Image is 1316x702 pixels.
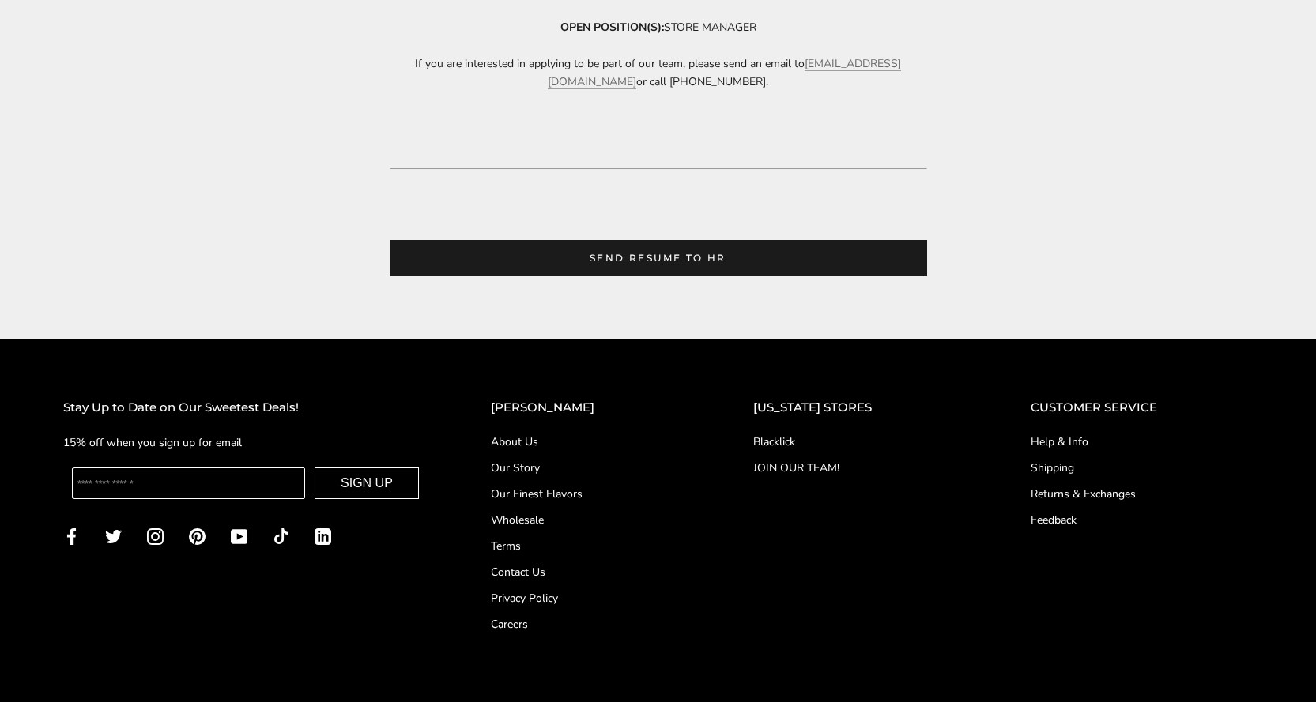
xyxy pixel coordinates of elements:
[753,398,967,418] h2: [US_STATE] STORES
[390,54,927,91] p: If you are interested in applying to be part of our team, please send an email to or call [PHONE_...
[63,434,428,452] p: 15% off when you sign up for email
[491,398,690,418] h2: [PERSON_NAME]
[560,20,664,35] strong: OPEN POSITION(S):
[491,460,690,476] a: Our Story
[231,527,247,545] a: YouTube
[491,590,690,606] a: Privacy Policy
[63,398,428,418] h2: Stay Up to Date on Our Sweetest Deals!
[548,56,901,89] a: [EMAIL_ADDRESS][DOMAIN_NAME]
[147,527,164,545] a: Instagram
[753,434,967,450] a: Blacklick
[491,564,690,580] a: Contact Us
[1031,512,1253,528] a: Feedback
[753,460,967,476] a: JOIN OUR TEAM!
[491,434,690,450] a: About Us
[63,527,80,545] a: Facebook
[491,512,690,528] a: Wholesale
[315,527,331,545] a: LinkedIn
[1031,486,1253,502] a: Returns & Exchanges
[189,527,206,545] a: Pinterest
[390,240,927,276] a: SEND RESUME TO HR
[491,538,690,554] a: Terms
[491,616,690,633] a: Careers
[1031,460,1253,476] a: Shipping
[105,527,122,545] a: Twitter
[72,467,305,499] input: Enter your email
[315,467,419,499] button: SIGN UP
[1031,398,1253,418] h2: CUSTOMER SERVICE
[273,527,289,545] a: TikTok
[491,486,690,502] a: Our Finest Flavors
[13,642,164,689] iframe: Sign Up via Text for Offers
[390,18,927,36] p: STORE MANAGER
[1031,434,1253,450] a: Help & Info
